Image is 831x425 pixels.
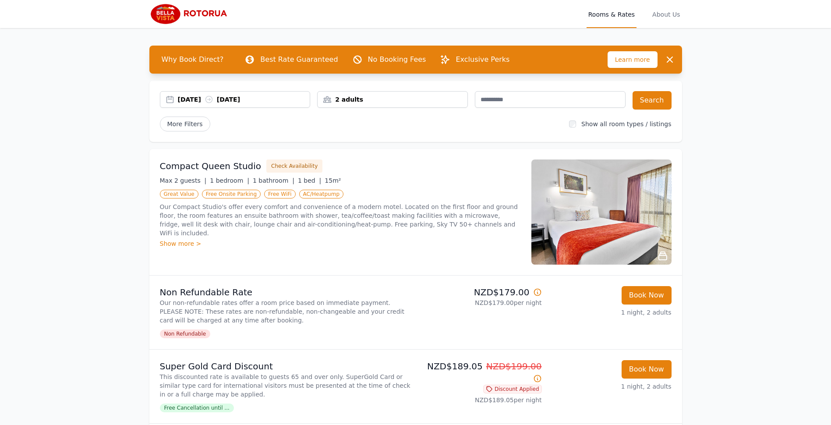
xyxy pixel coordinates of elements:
[549,382,672,391] p: 1 night, 2 adults
[549,308,672,317] p: 1 night, 2 adults
[622,286,672,305] button: Book Now
[581,120,671,127] label: Show all room types / listings
[419,298,542,307] p: NZD$179.00 per night
[456,54,509,65] p: Exclusive Perks
[155,51,231,68] span: Why Book Direct?
[160,190,198,198] span: Great Value
[325,177,341,184] span: 15m²
[608,51,658,68] span: Learn more
[253,177,294,184] span: 1 bathroom |
[419,286,542,298] p: NZD$179.00
[486,361,542,372] span: NZD$199.00
[264,190,296,198] span: Free WiFi
[160,160,262,172] h3: Compact Queen Studio
[178,95,310,104] div: [DATE] [DATE]
[260,54,338,65] p: Best Rate Guaranteed
[160,177,207,184] span: Max 2 guests |
[298,177,321,184] span: 1 bed |
[160,239,521,248] div: Show more >
[622,360,672,379] button: Book Now
[160,286,412,298] p: Non Refundable Rate
[210,177,249,184] span: 1 bedroom |
[160,329,211,338] span: Non Refundable
[160,202,521,237] p: Our Compact Studio's offer every comfort and convenience of a modern motel. Located on the first ...
[419,360,542,385] p: NZD$189.05
[160,117,210,131] span: More Filters
[160,372,412,399] p: This discounted rate is available to guests 65 and over only. SuperGold Card or similar type card...
[160,298,412,325] p: Our non-refundable rates offer a room price based on immediate payment. PLEASE NOTE: These rates ...
[266,159,322,173] button: Check Availability
[633,91,672,110] button: Search
[149,4,234,25] img: Bella Vista Rotorua
[483,385,542,393] span: Discount Applied
[318,95,467,104] div: 2 adults
[299,190,343,198] span: AC/Heatpump
[160,360,412,372] p: Super Gold Card Discount
[368,54,426,65] p: No Booking Fees
[202,190,261,198] span: Free Onsite Parking
[419,396,542,404] p: NZD$189.05 per night
[160,404,234,412] span: Free Cancellation until ...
